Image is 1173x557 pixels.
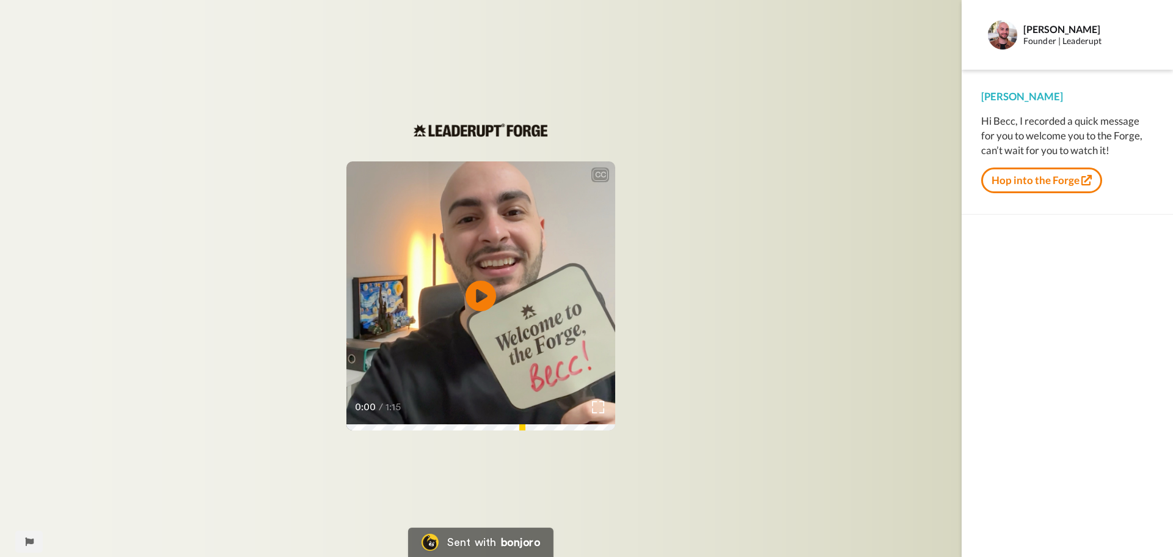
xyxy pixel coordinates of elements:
a: Hop into the Forge [981,168,1102,193]
img: Profile Image [988,20,1017,50]
div: bonjoro [501,537,540,548]
img: Bonjoro Logo [422,534,439,551]
img: Full screen [592,401,604,413]
div: Founder | Leaderupt [1023,36,1153,46]
div: [PERSON_NAME] [1023,23,1153,35]
span: 0:00 [355,400,376,415]
a: Bonjoro LogoSent withbonjoro [408,528,554,557]
div: CC [593,169,608,181]
img: 9e64dc9d-f57f-4024-8b15-c5e25a420067 [414,124,548,137]
span: / [379,400,383,415]
span: 1:15 [386,400,407,415]
div: Hi Becc, I recorded a quick message for you to welcome you to the Forge, can’t wait for you to wa... [981,114,1153,158]
div: Sent with [447,537,496,548]
div: [PERSON_NAME] [981,89,1153,104]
